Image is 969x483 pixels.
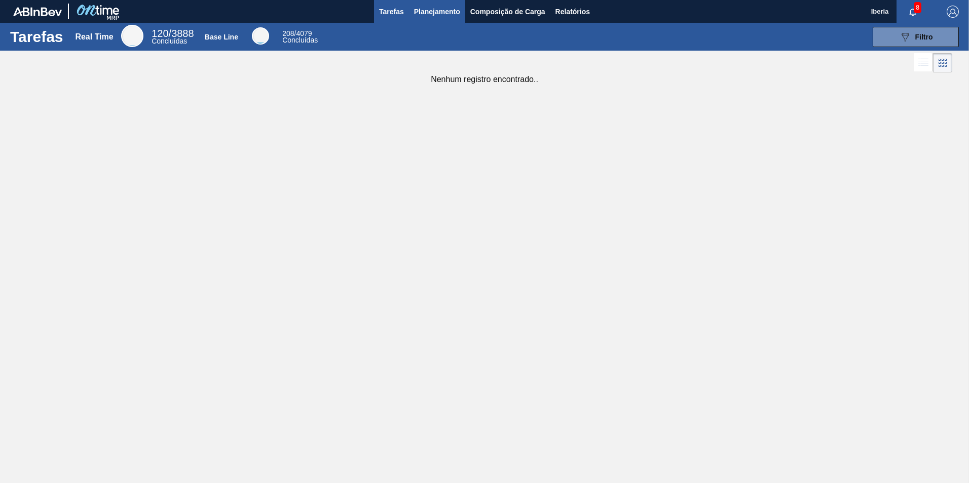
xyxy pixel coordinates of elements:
[152,29,194,45] div: Real Time
[470,6,545,18] span: Composição de Carga
[205,33,238,41] div: Base Line
[252,27,269,45] div: Base Line
[414,6,460,18] span: Planejamento
[282,29,312,37] span: / 4079
[75,32,113,42] div: Real Time
[282,36,318,44] span: Concluídas
[914,2,921,13] span: 8
[915,33,933,41] span: Filtro
[10,31,63,43] h1: Tarefas
[873,27,959,47] button: Filtro
[555,6,590,18] span: Relatórios
[152,28,194,39] span: / 3888
[379,6,404,18] span: Tarefas
[947,6,959,18] img: Logout
[914,53,933,72] div: Visão em Lista
[152,37,187,45] span: Concluídas
[121,25,143,47] div: Real Time
[897,5,929,19] button: Notificações
[282,29,294,37] span: 208
[152,28,168,39] span: 120
[13,7,62,16] img: TNhmsLtSVTkK8tSr43FrP2fwEKptu5GPRR3wAAAABJRU5ErkJggg==
[933,53,952,72] div: Visão em Cards
[282,30,318,44] div: Base Line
